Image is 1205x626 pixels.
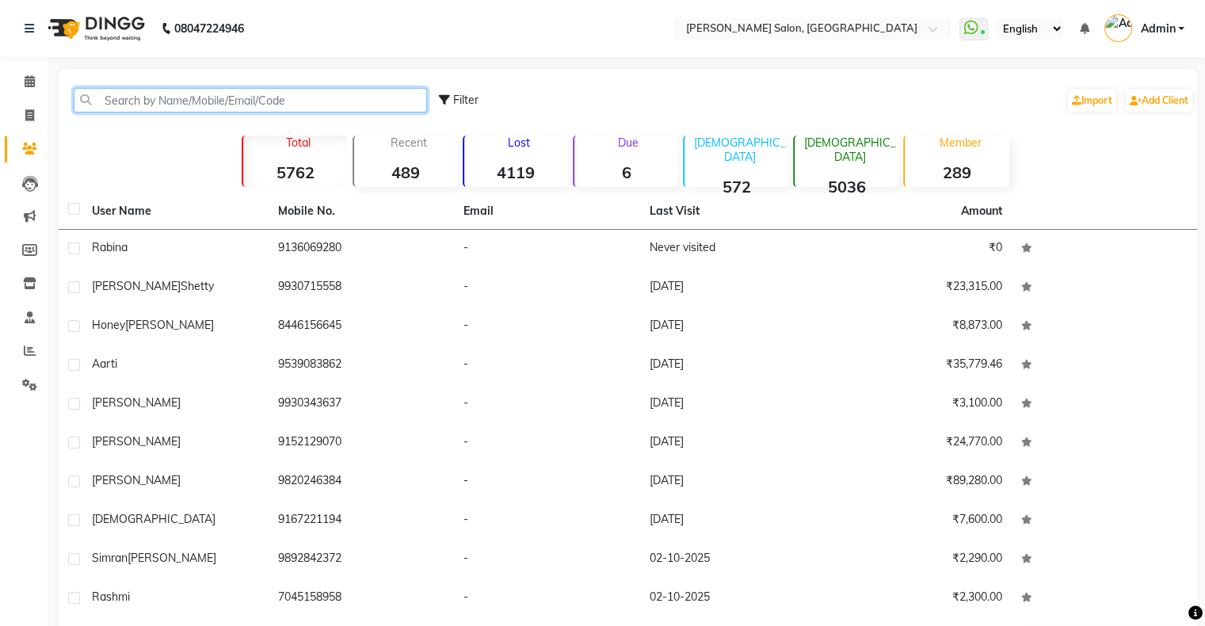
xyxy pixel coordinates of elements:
span: [PERSON_NAME] [92,395,181,410]
td: 9930343637 [269,385,455,424]
td: ₹89,280.00 [826,463,1012,502]
td: ₹2,290.00 [826,540,1012,579]
b: 08047224946 [174,6,244,51]
td: ₹35,779.46 [826,346,1012,385]
td: - [454,579,640,618]
td: - [454,540,640,579]
strong: 572 [684,177,788,197]
p: [DEMOGRAPHIC_DATA] [691,136,788,164]
p: Member [911,136,1009,150]
strong: 289 [905,162,1009,182]
img: logo [40,6,149,51]
span: Shetty [181,279,214,293]
td: ₹8,873.00 [826,307,1012,346]
strong: 6 [574,162,678,182]
span: [PERSON_NAME] [92,279,181,293]
td: ₹3,100.00 [826,385,1012,424]
th: User Name [82,193,269,230]
p: [DEMOGRAPHIC_DATA] [801,136,898,164]
th: Email [454,193,640,230]
td: 9892842372 [269,540,455,579]
p: Due [578,136,678,150]
td: - [454,230,640,269]
td: - [454,502,640,540]
p: Recent [360,136,458,150]
td: 9136069280 [269,230,455,269]
td: 8446156645 [269,307,455,346]
span: Rashmi [92,590,130,604]
td: 9930715558 [269,269,455,307]
td: - [454,346,640,385]
td: - [454,385,640,424]
td: Never visited [640,230,826,269]
td: ₹24,770.00 [826,424,1012,463]
strong: 5762 [243,162,347,182]
span: Aarti [92,357,117,371]
td: ₹2,300.00 [826,579,1012,618]
strong: 5036 [795,177,898,197]
img: Admin [1104,14,1132,42]
td: [DATE] [640,269,826,307]
td: [DATE] [640,463,826,502]
td: 02-10-2025 [640,579,826,618]
td: 9539083862 [269,346,455,385]
span: Rabina [92,240,128,254]
td: - [454,307,640,346]
span: [PERSON_NAME] [125,318,214,332]
a: Add Client [1126,90,1192,112]
span: [DEMOGRAPHIC_DATA] [92,512,215,526]
th: Mobile No. [269,193,455,230]
p: Lost [471,136,568,150]
span: Admin [1140,21,1175,37]
td: 7045158958 [269,579,455,618]
td: - [454,424,640,463]
td: 9167221194 [269,502,455,540]
td: [DATE] [640,346,826,385]
strong: 4119 [464,162,568,182]
td: [DATE] [640,424,826,463]
td: ₹0 [826,230,1012,269]
span: Filter [453,93,479,107]
td: 9152129070 [269,424,455,463]
span: [PERSON_NAME] [128,551,216,565]
td: ₹7,600.00 [826,502,1012,540]
span: [PERSON_NAME] [92,473,181,487]
td: - [454,463,640,502]
span: simran [92,551,128,565]
td: - [454,269,640,307]
td: [DATE] [640,307,826,346]
span: [PERSON_NAME] [92,434,181,449]
th: Amount [951,193,1012,229]
td: ₹23,315.00 [826,269,1012,307]
td: 9820246384 [269,463,455,502]
td: [DATE] [640,502,826,540]
th: Last Visit [640,193,826,230]
input: Search by Name/Mobile/Email/Code [74,88,427,113]
p: Total [250,136,347,150]
strong: 489 [354,162,458,182]
a: Import [1068,90,1116,112]
td: [DATE] [640,385,826,424]
td: 02-10-2025 [640,540,826,579]
span: Honey [92,318,125,332]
